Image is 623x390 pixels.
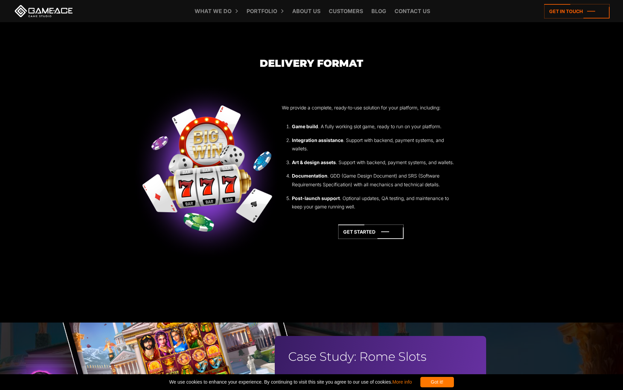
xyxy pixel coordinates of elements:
strong: Post-launch support [292,195,340,201]
a: Get started [338,225,404,239]
span: We use cookies to enhance your experience. By continuing to visit this site you agree to our use ... [169,377,412,387]
div: Got it! [420,377,454,387]
li: . Support with backend, payment systems, and wallets. [292,158,460,167]
li: . Support with backend, payment systems, and wallets. [292,136,460,153]
li: . GDD (Game Design Document) and SRS (Software Requirements Specification) with all mechanics and... [292,172,460,189]
li: . A fully working slot game, ready to run on your platform. [292,122,460,131]
a: More info [392,379,412,385]
a: Get in touch [544,4,610,18]
strong: Game build [292,124,318,129]
strong: Integration assistance [292,137,343,143]
img: Delivery format in slot game development [133,76,282,266]
p: We provide a complete, ready-to-use solution for your platform, including: [282,103,460,112]
strong: Documentation [292,173,327,179]
h2: Case Study: Rome Slots [288,349,473,364]
li: . Optional updates, QA testing, and maintenance to keep your game running well. [292,194,460,211]
h3: Delivery Format [133,58,490,69]
strong: Art & design assets [292,159,336,165]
